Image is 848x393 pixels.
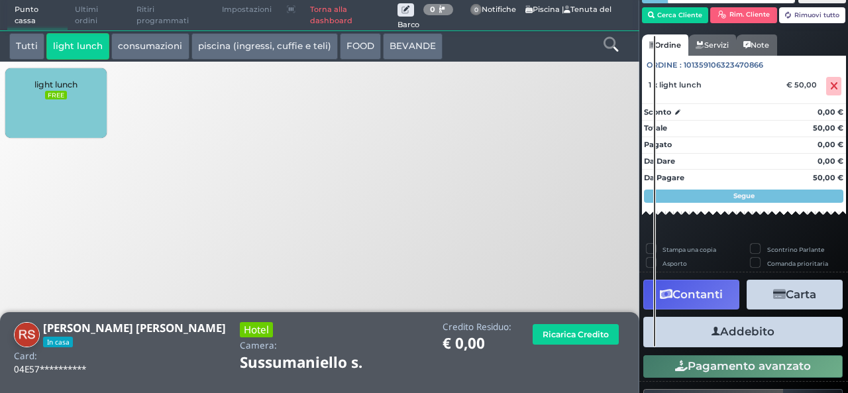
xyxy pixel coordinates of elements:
h1: € 0,00 [443,335,511,352]
a: Ordine [642,34,688,56]
h3: Hotel [240,322,273,337]
span: 1 x light lunch [649,80,702,89]
a: Note [736,34,776,56]
strong: Da Dare [644,156,675,166]
strong: Segue [733,192,755,200]
span: 101359106323470866 [684,60,763,71]
strong: 0,00 € [818,156,843,166]
a: Torna alla dashboard [303,1,397,30]
strong: 50,00 € [813,123,843,133]
span: Ultimi ordini [68,1,129,30]
button: FOOD [340,33,381,60]
span: 0 [470,4,482,16]
label: Comanda prioritaria [767,259,828,268]
label: Stampa una copia [662,245,716,254]
button: Tutti [9,33,44,60]
button: BEVANDE [383,33,443,60]
b: [PERSON_NAME] [PERSON_NAME] [43,320,226,335]
button: Contanti [643,280,739,309]
img: Ryan Sergio Ruiter [14,322,40,348]
button: light lunch [46,33,109,60]
label: Asporto [662,259,687,268]
strong: 50,00 € [813,173,843,182]
h4: Card: [14,351,37,361]
button: Pagamento avanzato [643,355,843,378]
span: Impostazioni [215,1,279,19]
h4: Camera: [240,341,277,351]
button: Carta [747,280,843,309]
span: Ordine : [647,60,682,71]
strong: Da Pagare [644,173,684,182]
button: Rim. Cliente [710,7,777,23]
span: Punto cassa [7,1,68,30]
strong: 0,00 € [818,140,843,149]
strong: Sconto [644,107,671,118]
strong: Totale [644,123,667,133]
h1: Sussumaniello s. [240,355,399,371]
h4: Credito Residuo: [443,322,511,332]
button: piscina (ingressi, cuffie e teli) [191,33,338,60]
b: 0 [430,5,435,14]
strong: Pagato [644,140,672,149]
div: € 50,00 [784,80,823,89]
strong: 0,00 € [818,107,843,117]
span: light lunch [34,80,78,89]
button: Rimuovi tutto [779,7,846,23]
a: Servizi [688,34,736,56]
small: FREE [45,91,66,100]
label: Scontrino Parlante [767,245,824,254]
button: Addebito [643,317,843,347]
button: Ricarica Credito [533,324,619,345]
button: consumazioni [111,33,189,60]
span: Ritiri programmati [129,1,215,30]
button: Cerca Cliente [642,7,709,23]
span: In casa [43,337,73,347]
